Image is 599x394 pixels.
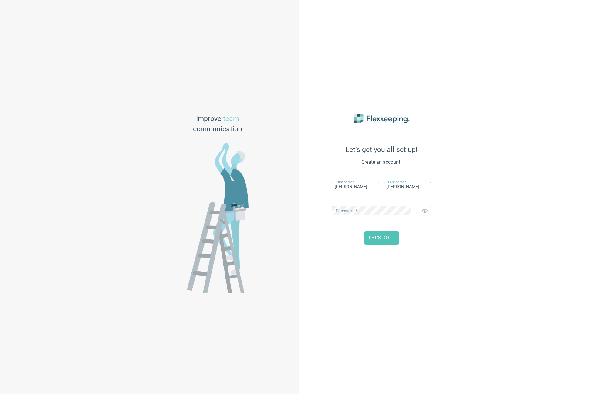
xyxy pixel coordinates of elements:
[418,204,431,218] button: Toggle password visibility
[364,231,399,245] button: LET’S DO IT
[193,114,242,135] span: Improve communication
[315,146,448,154] span: Let’s get you all set up!
[315,159,448,166] span: Create an account.
[223,115,239,123] span: team
[369,235,394,242] span: LET’S DO IT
